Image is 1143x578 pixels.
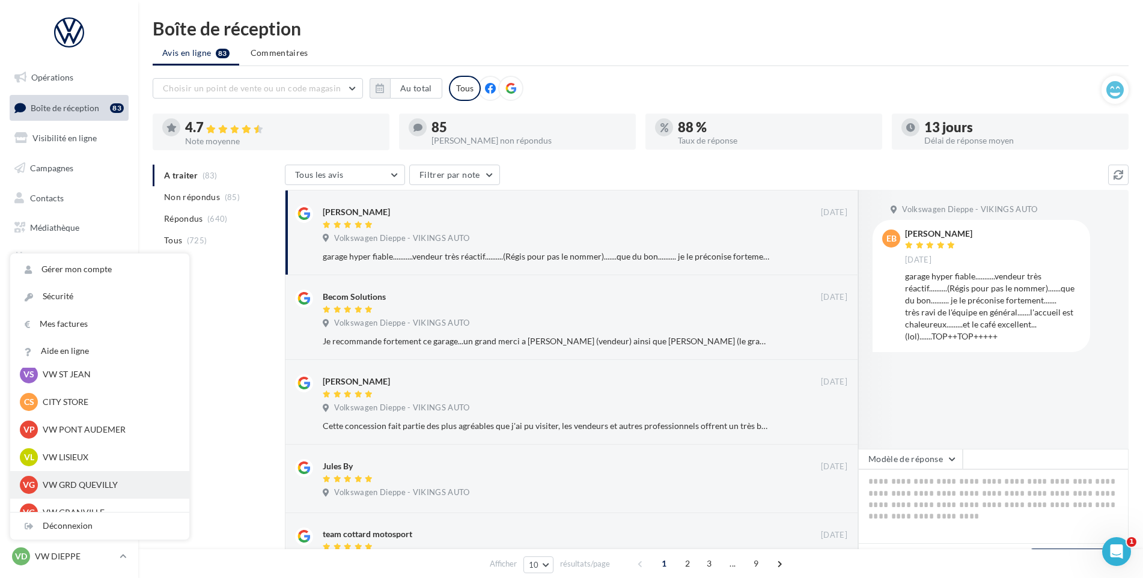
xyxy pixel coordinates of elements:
span: [DATE] [821,461,847,472]
span: ... [723,554,742,573]
span: Boîte de réception [31,102,99,112]
a: Gérer mon compte [10,256,189,283]
a: Campagnes DataOnDemand [7,315,131,350]
div: 83 [110,103,124,113]
span: Volkswagen Dieppe - VIKINGS AUTO [902,204,1037,215]
a: PLV et print personnalisable [7,275,131,311]
span: (85) [225,192,240,202]
button: Filtrer par note [409,165,500,185]
div: 13 jours [924,121,1119,134]
div: [PERSON_NAME] [323,376,390,388]
span: VP [23,424,35,436]
span: 1 [1127,537,1136,547]
div: [PERSON_NAME] [905,230,972,238]
span: Commentaires [251,47,308,59]
a: Visibilité en ligne [7,126,131,151]
span: VS [23,368,34,380]
a: Boîte de réception83 [7,95,131,121]
span: Non répondus [164,191,220,203]
div: Je recommande fortement ce garage...un grand merci a [PERSON_NAME] (vendeur) ainsi que [PERSON_NA... [323,335,769,347]
div: team cottard motosport [323,528,412,540]
span: [DATE] [821,207,847,218]
div: Boîte de réception [153,19,1129,37]
span: Calendrier [30,252,70,263]
div: garage hyper fiable...........vendeur très réactif..........(Régis pour pas le nommer).......que ... [905,270,1081,342]
span: Tous [164,234,182,246]
a: Sécurité [10,283,189,310]
span: Afficher [490,558,517,570]
span: 1 [654,554,674,573]
span: Contacts [30,192,64,202]
span: VG [23,479,35,491]
a: Campagnes [7,156,131,181]
p: VW ST JEAN [43,368,175,380]
div: [PERSON_NAME] [323,206,390,218]
div: Tous [449,76,481,101]
span: VD [15,550,27,562]
a: Contacts [7,186,131,211]
span: Volkswagen Dieppe - VIKINGS AUTO [334,318,469,329]
span: 2 [678,554,697,573]
button: 10 [523,556,554,573]
div: Note moyenne [185,137,380,145]
span: (640) [207,214,228,224]
a: Médiathèque [7,215,131,240]
iframe: Intercom live chat [1102,537,1131,566]
span: CS [24,396,34,408]
span: Volkswagen Dieppe - VIKINGS AUTO [334,487,469,498]
button: Au total [370,78,442,99]
span: Tous les avis [295,169,344,180]
p: VW LISIEUX [43,451,175,463]
p: VW DIEPPE [35,550,115,562]
div: Taux de réponse [678,136,873,145]
a: Opérations [7,65,131,90]
div: 88 % [678,121,873,134]
div: [PERSON_NAME] non répondus [431,136,626,145]
button: Tous les avis [285,165,405,185]
p: VW GRD QUEVILLY [43,479,175,491]
div: Déconnexion [10,513,189,540]
div: Délai de réponse moyen [924,136,1119,145]
span: Visibilité en ligne [32,133,97,143]
span: VL [24,451,34,463]
span: [DATE] [821,377,847,388]
button: Modèle de réponse [858,449,963,469]
span: [DATE] [821,530,847,541]
p: VW PONT AUDEMER [43,424,175,436]
div: 85 [431,121,626,134]
span: Répondus [164,213,203,225]
div: Cette concession fait partie des plus agréables que j'ai pu visiter, les vendeurs et autres profe... [323,420,769,432]
span: Choisir un point de vente ou un code magasin [163,83,341,93]
div: Becom Solutions [323,291,386,303]
span: Médiathèque [30,222,79,233]
span: (725) [187,236,207,245]
span: Opérations [31,72,73,82]
button: Choisir un point de vente ou un code magasin [153,78,363,99]
div: garage hyper fiable...........vendeur très réactif..........(Régis pour pas le nommer).......que ... [323,251,769,263]
a: VD VW DIEPPE [10,545,129,568]
button: Au total [390,78,442,99]
span: 9 [746,554,766,573]
span: 3 [700,554,719,573]
p: VW GRANVILLE [43,507,175,519]
a: Calendrier [7,245,131,270]
a: Mes factures [10,311,189,338]
span: [DATE] [905,255,931,266]
span: résultats/page [560,558,610,570]
p: CITY STORE [43,396,175,408]
div: Jules By [323,460,353,472]
span: VG [23,507,35,519]
a: Aide en ligne [10,338,189,365]
span: [DATE] [821,292,847,303]
span: Campagnes [30,163,73,173]
span: Volkswagen Dieppe - VIKINGS AUTO [334,403,469,413]
span: EB [886,233,897,245]
span: 10 [529,560,539,570]
span: Volkswagen Dieppe - VIKINGS AUTO [334,233,469,244]
div: 4.7 [185,121,380,135]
